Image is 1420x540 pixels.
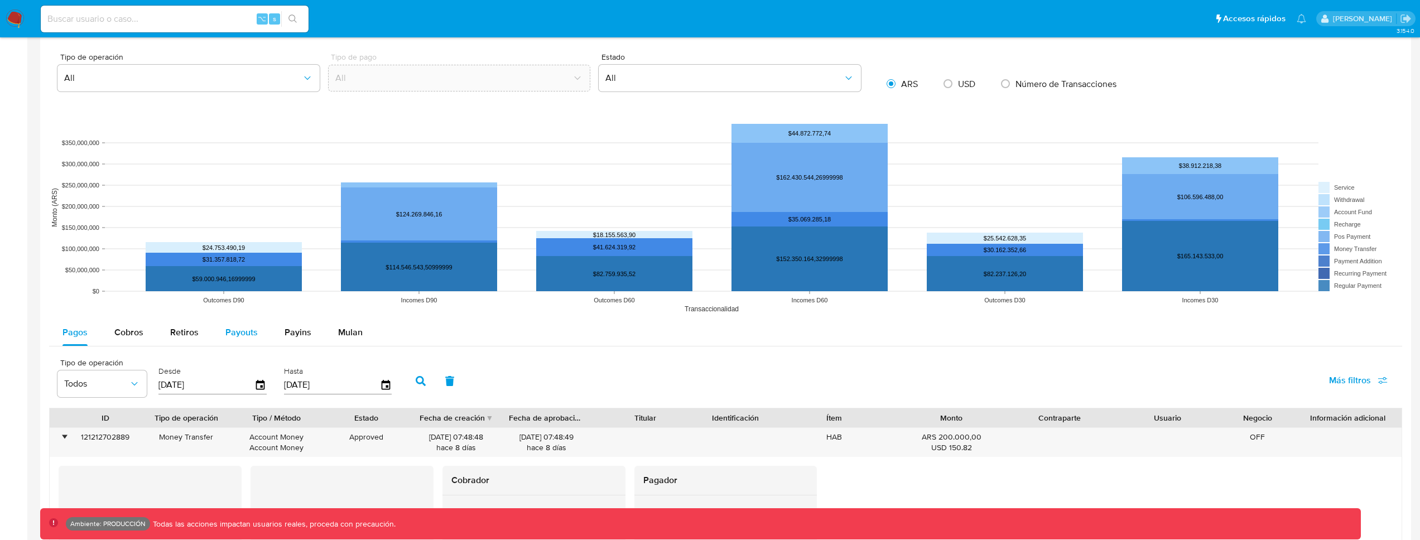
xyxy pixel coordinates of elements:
[41,12,309,26] input: Buscar usuario o caso...
[1397,26,1414,35] span: 3.154.0
[273,13,276,24] span: s
[281,11,304,27] button: search-icon
[258,13,266,24] span: ⌥
[150,519,396,529] p: Todas las acciones impactan usuarios reales, proceda con precaución.
[1333,13,1396,24] p: kevin.palacios@mercadolibre.com
[1297,14,1306,23] a: Notificaciones
[1223,13,1286,25] span: Accesos rápidos
[1400,13,1412,25] a: Salir
[70,522,146,526] p: Ambiente: PRODUCCIÓN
